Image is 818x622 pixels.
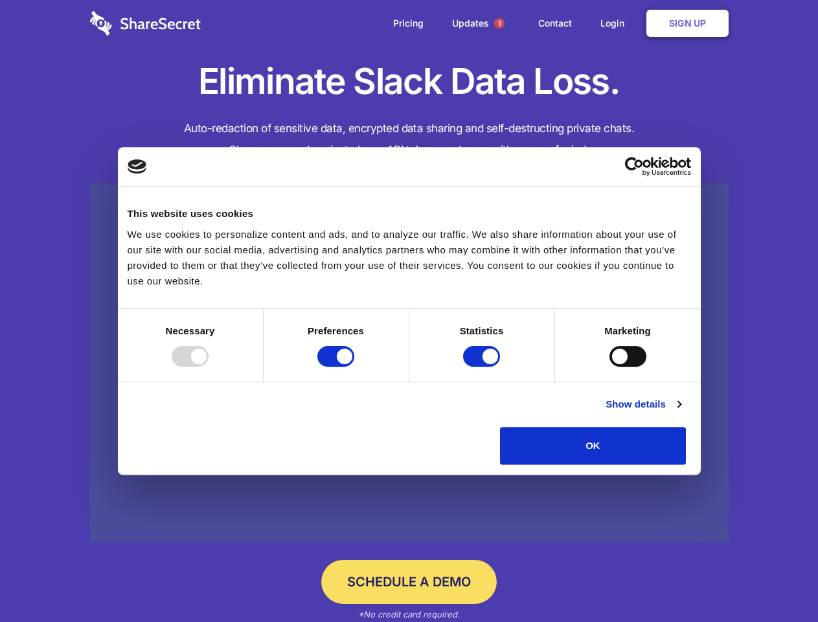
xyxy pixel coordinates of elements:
strong: Marketing [604,325,651,336]
img: logo-wordmark-white-trans-d4663122ce5f474addd5e946df7df03e33cb6a1c49d2221995e7729f52c070b2.svg [90,11,201,36]
a: Usercentrics Cookiebot - opens in a new window [578,157,691,176]
strong: Necessary [166,325,215,336]
div: This website uses cookies [128,206,691,222]
a: Show details [606,397,681,412]
button: OK [500,427,686,465]
a: Pricing [380,3,437,43]
a: Contact [525,3,585,43]
a: Login [587,3,644,43]
span: 1 [494,18,505,29]
h4: Auto-redaction of sensitive data, encrypted data sharing and self-destructing private chats. Shar... [90,118,729,161]
a: Schedule a Demo [321,560,497,604]
strong: Preferences [308,325,364,336]
strong: Statistics [460,325,504,336]
div: We use cookies to personalize content and ads, and to analyze our traffic. We also share informat... [128,227,691,289]
a: Wistia video thumbnail [90,183,729,542]
h1: Eliminate Slack Data Loss. [90,58,729,105]
em: *No credit card required. [358,609,460,619]
img: logo [128,159,147,174]
a: Sign Up [646,10,729,37]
